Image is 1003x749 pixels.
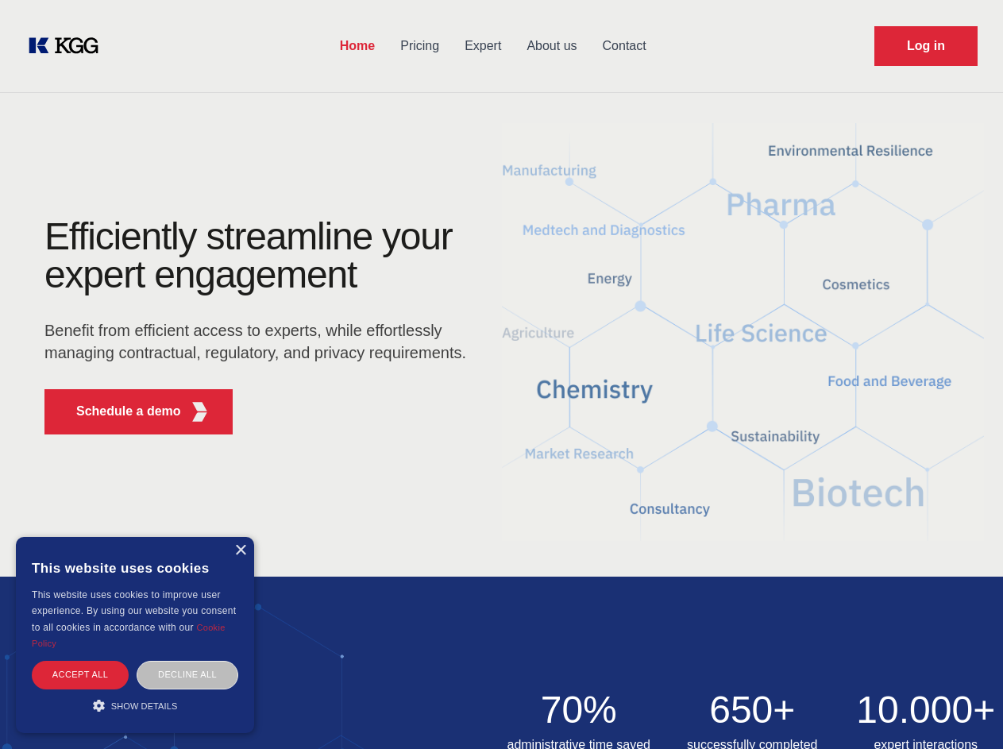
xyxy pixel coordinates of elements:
div: Close [234,545,246,557]
button: Schedule a demoKGG Fifth Element RED [44,389,233,434]
a: Cookie Policy [32,623,226,648]
a: Home [327,25,388,67]
div: Accept all [32,661,129,689]
img: KGG Fifth Element RED [190,402,210,422]
a: Contact [590,25,659,67]
a: KOL Knowledge Platform: Talk to Key External Experts (KEE) [25,33,111,59]
h2: 70% [502,691,657,729]
div: Decline all [137,661,238,689]
a: Request Demo [874,26,978,66]
h1: Efficiently streamline your expert engagement [44,218,476,294]
h2: 650+ [675,691,830,729]
p: Benefit from efficient access to experts, while effortlessly managing contractual, regulatory, an... [44,319,476,364]
a: Pricing [388,25,452,67]
div: Show details [32,697,238,713]
span: Show details [111,701,178,711]
img: KGG Fifth Element RED [502,103,985,561]
span: This website uses cookies to improve user experience. By using our website you consent to all coo... [32,589,236,633]
a: Expert [452,25,514,67]
div: This website uses cookies [32,549,238,587]
p: Schedule a demo [76,402,181,421]
a: About us [514,25,589,67]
